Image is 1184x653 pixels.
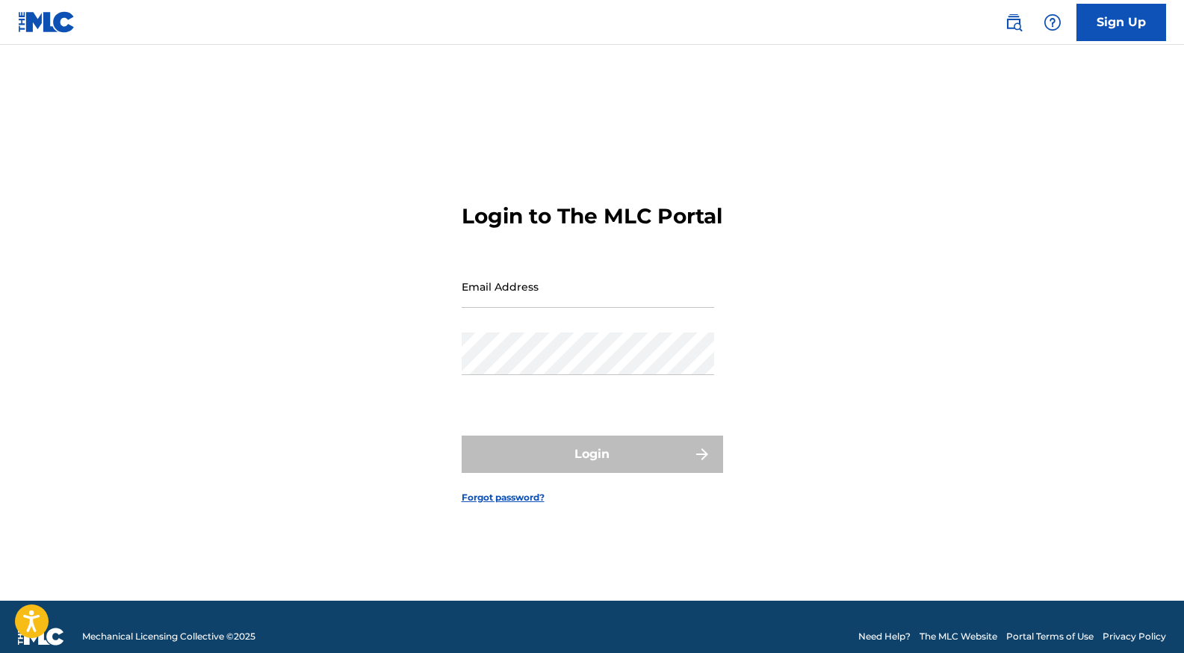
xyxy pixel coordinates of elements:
a: Privacy Policy [1103,630,1166,643]
div: Help [1038,7,1067,37]
a: Need Help? [858,630,911,643]
a: Forgot password? [462,491,545,504]
img: MLC Logo [18,11,75,33]
a: Sign Up [1076,4,1166,41]
img: search [1005,13,1023,31]
span: Mechanical Licensing Collective © 2025 [82,630,255,643]
a: The MLC Website [920,630,997,643]
img: help [1044,13,1061,31]
a: Portal Terms of Use [1006,630,1094,643]
h3: Login to The MLC Portal [462,203,722,229]
img: logo [18,628,64,646]
a: Public Search [999,7,1029,37]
